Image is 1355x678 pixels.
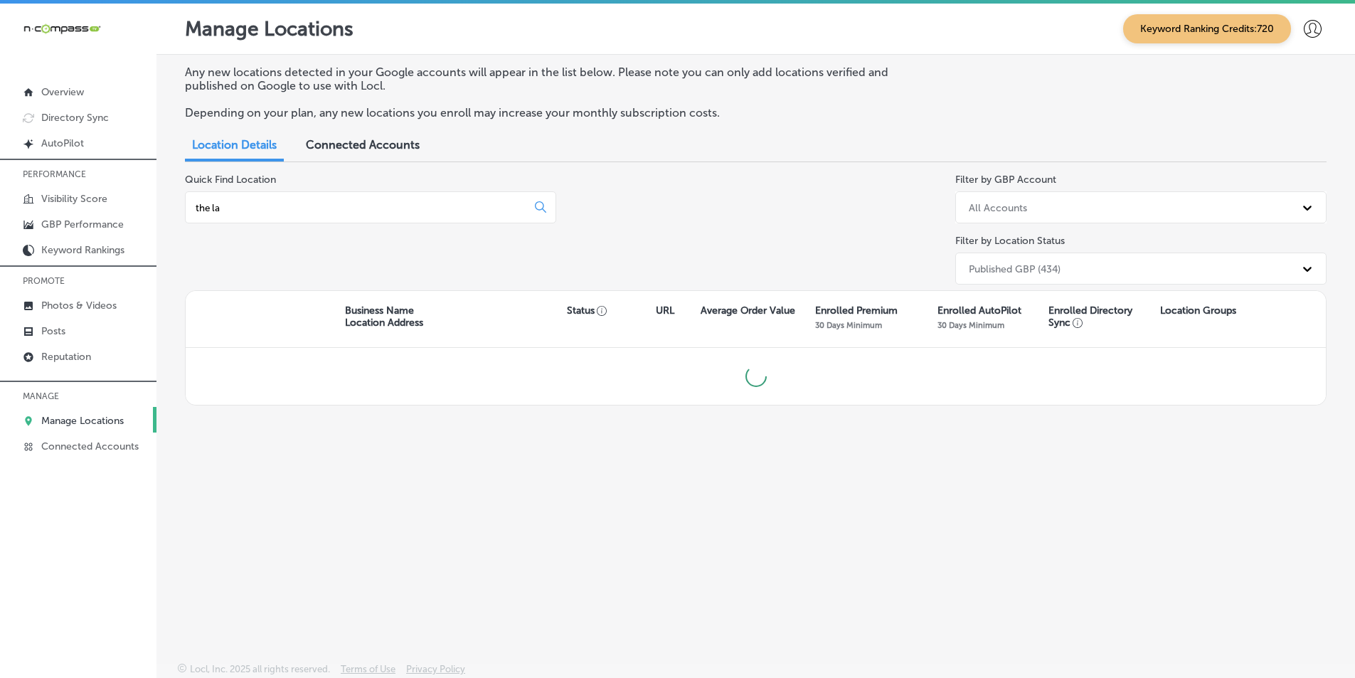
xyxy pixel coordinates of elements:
p: Manage Locations [185,17,354,41]
p: Enrolled Premium [815,304,898,317]
p: Keyword Rankings [41,244,124,256]
p: URL [656,304,674,317]
p: Average Order Value [701,304,795,317]
p: Enrolled Directory Sync [1048,304,1152,329]
p: Location Groups [1160,304,1236,317]
p: 30 Days Minimum [937,320,1004,330]
div: All Accounts [969,201,1027,213]
p: GBP Performance [41,218,124,231]
label: Quick Find Location [185,174,276,186]
span: Keyword Ranking Credits: 720 [1123,14,1291,43]
span: Location Details [192,138,277,152]
span: Connected Accounts [306,138,420,152]
p: AutoPilot [41,137,84,149]
p: Posts [41,325,65,337]
p: Depending on your plan, any new locations you enroll may increase your monthly subscription costs. [185,106,927,120]
p: Visibility Score [41,193,107,205]
p: Manage Locations [41,415,124,427]
p: Directory Sync [41,112,109,124]
p: Connected Accounts [41,440,139,452]
img: 660ab0bf-5cc7-4cb8-ba1c-48b5ae0f18e60NCTV_CLogo_TV_Black_-500x88.png [23,22,101,36]
p: Photos & Videos [41,300,117,312]
p: 30 Days Minimum [815,320,882,330]
input: All Locations [194,201,524,214]
p: Locl, Inc. 2025 all rights reserved. [190,664,330,674]
p: Overview [41,86,84,98]
label: Filter by GBP Account [955,174,1056,186]
div: Published GBP (434) [969,263,1061,275]
label: Filter by Location Status [955,235,1065,247]
p: Status [567,304,656,317]
p: Any new locations detected in your Google accounts will appear in the list below. Please note you... [185,65,927,92]
p: Enrolled AutoPilot [937,304,1021,317]
p: Reputation [41,351,91,363]
p: Business Name Location Address [345,304,423,329]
